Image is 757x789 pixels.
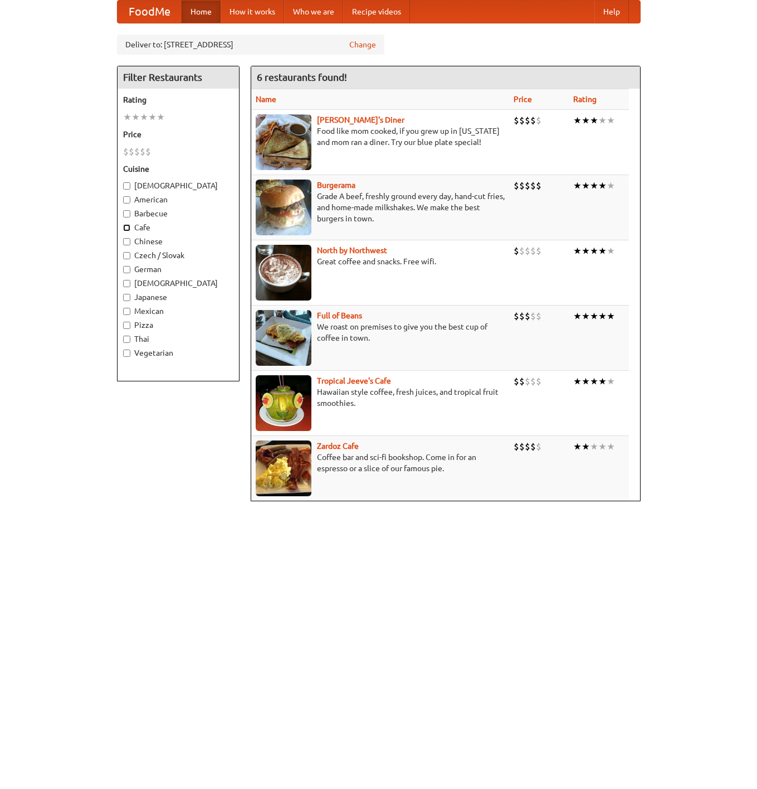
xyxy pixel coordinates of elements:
[573,441,582,453] li: ★
[519,114,525,127] li: $
[514,310,519,322] li: $
[118,66,239,89] h4: Filter Restaurants
[123,350,130,357] input: Vegetarian
[519,180,525,192] li: $
[123,280,130,287] input: [DEMOGRAPHIC_DATA]
[598,180,607,192] li: ★
[123,336,130,343] input: Thai
[256,95,276,104] a: Name
[582,114,590,127] li: ★
[525,375,530,388] li: $
[530,375,536,388] li: $
[590,441,598,453] li: ★
[598,114,607,127] li: ★
[256,321,505,343] p: We roast on premises to give you the best cup of coffee in town.
[123,333,233,345] label: Thai
[573,95,597,104] a: Rating
[123,306,233,317] label: Mexican
[536,245,541,257] li: $
[123,238,130,245] input: Chinese
[123,210,130,217] input: Barbecue
[123,196,130,204] input: American
[129,146,134,158] li: $
[317,181,355,190] a: Burgerama
[256,125,505,148] p: Food like mom cooked, if you grew up in [US_STATE] and mom ran a diner. Try our blue plate special!
[123,252,130,259] input: Czech / Slovak
[123,278,233,289] label: [DEMOGRAPHIC_DATA]
[582,375,590,388] li: ★
[607,245,615,257] li: ★
[284,1,343,23] a: Who we are
[317,115,404,124] a: [PERSON_NAME]'s Diner
[123,222,233,233] label: Cafe
[607,180,615,192] li: ★
[317,311,362,320] b: Full of Beans
[123,236,233,247] label: Chinese
[590,114,598,127] li: ★
[530,310,536,322] li: $
[590,245,598,257] li: ★
[519,441,525,453] li: $
[582,310,590,322] li: ★
[317,442,359,451] b: Zardoz Cafe
[256,310,311,366] img: beans.jpg
[123,180,233,191] label: [DEMOGRAPHIC_DATA]
[256,245,311,301] img: north.jpg
[256,386,505,409] p: Hawaiian style coffee, fresh juices, and tropical fruit smoothies.
[525,245,530,257] li: $
[148,111,157,123] li: ★
[221,1,284,23] a: How it works
[123,194,233,205] label: American
[598,245,607,257] li: ★
[536,180,541,192] li: $
[573,310,582,322] li: ★
[573,245,582,257] li: ★
[123,224,130,231] input: Cafe
[317,246,387,255] a: North by Northwest
[123,163,233,175] h5: Cuisine
[257,72,347,83] ng-pluralize: 6 restaurants found!
[123,294,130,301] input: Japanese
[256,191,505,224] p: Grade A beef, freshly ground every day, hand-cut fries, and home-made milkshakes. We make the bes...
[118,1,182,23] a: FoodMe
[514,95,532,104] a: Price
[573,375,582,388] li: ★
[598,310,607,322] li: ★
[519,310,525,322] li: $
[530,180,536,192] li: $
[514,441,519,453] li: $
[536,310,541,322] li: $
[573,180,582,192] li: ★
[123,146,129,158] li: $
[582,180,590,192] li: ★
[140,146,145,158] li: $
[123,266,130,273] input: German
[256,114,311,170] img: sallys.jpg
[123,129,233,140] h5: Price
[594,1,629,23] a: Help
[607,310,615,322] li: ★
[256,452,505,474] p: Coffee bar and sci-fi bookshop. Come in for an espresso or a slice of our famous pie.
[117,35,384,55] div: Deliver to: [STREET_ADDRESS]
[140,111,148,123] li: ★
[256,256,505,267] p: Great coffee and snacks. Free wifi.
[607,114,615,127] li: ★
[598,375,607,388] li: ★
[519,375,525,388] li: $
[525,180,530,192] li: $
[530,245,536,257] li: $
[607,375,615,388] li: ★
[598,441,607,453] li: ★
[123,308,130,315] input: Mexican
[182,1,221,23] a: Home
[525,114,530,127] li: $
[514,375,519,388] li: $
[514,180,519,192] li: $
[530,114,536,127] li: $
[530,441,536,453] li: $
[590,310,598,322] li: ★
[582,245,590,257] li: ★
